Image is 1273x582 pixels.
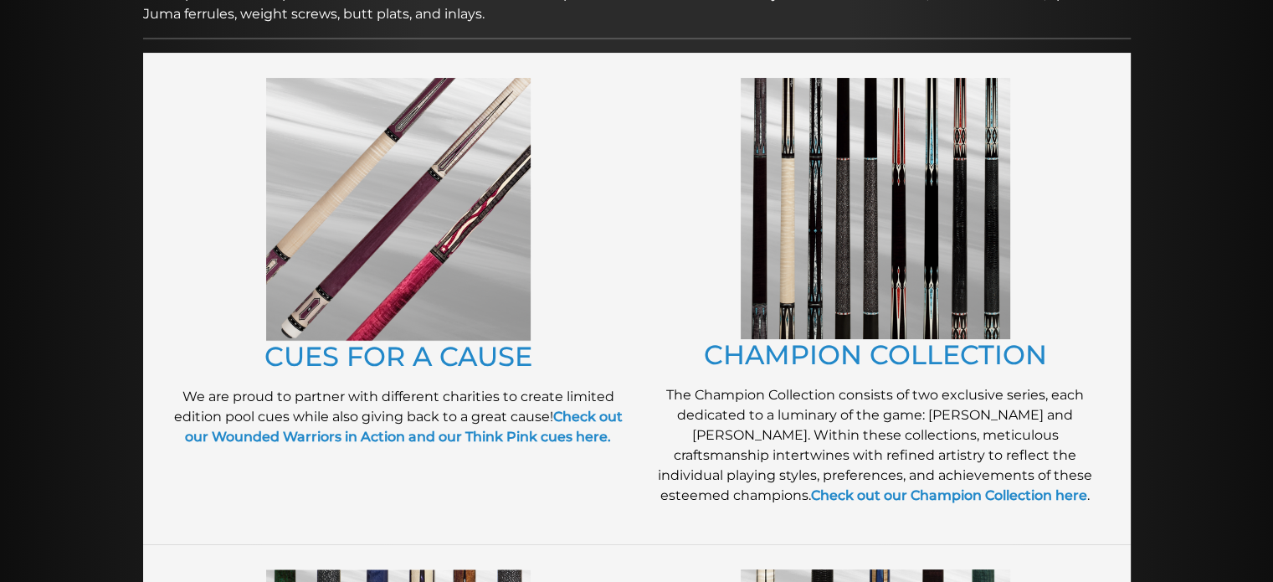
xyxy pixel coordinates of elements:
a: CHAMPION COLLECTION [704,338,1047,371]
p: The Champion Collection consists of two exclusive series, each dedicated to a luminary of the gam... [645,385,1106,506]
p: We are proud to partner with different charities to create limited edition pool cues while also g... [168,387,629,447]
a: CUES FOR A CAUSE [264,340,532,373]
a: Check out our Champion Collection here [811,487,1087,503]
a: Check out our Wounded Warriors in Action and our Think Pink cues here. [185,409,623,445]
